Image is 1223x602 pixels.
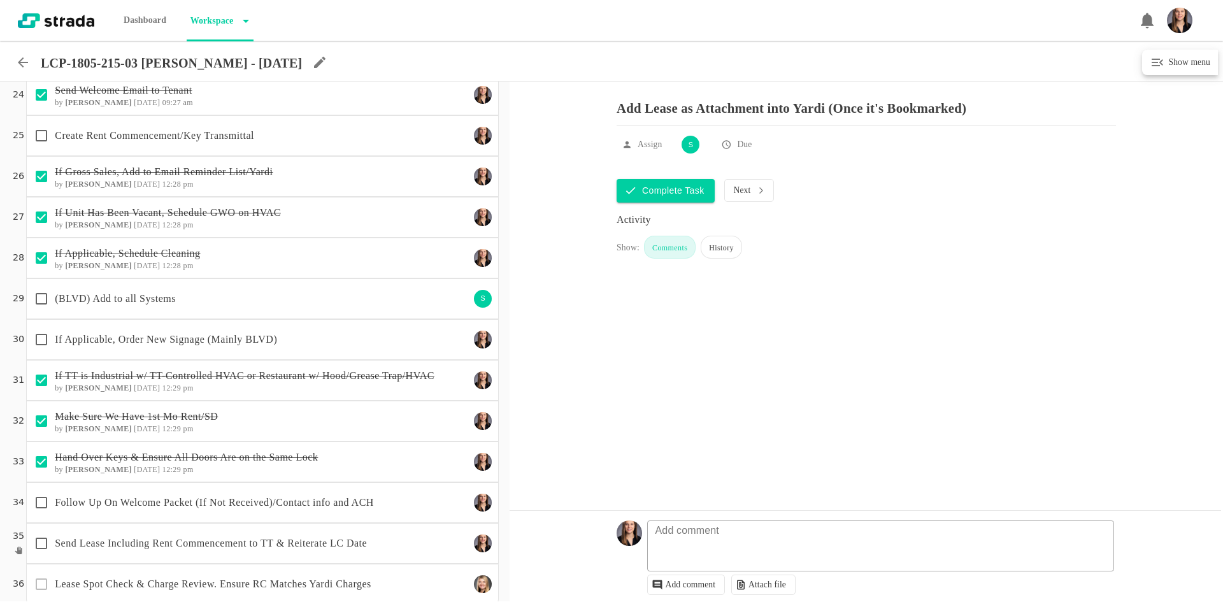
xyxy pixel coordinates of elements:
[1167,8,1192,33] img: Headshot_Vertical.jpg
[55,465,469,474] h6: by [DATE] 12:29 pm
[474,331,492,348] img: Ty Depies
[55,424,469,433] h6: by [DATE] 12:29 pm
[474,453,492,471] img: Ty Depies
[13,88,24,102] p: 24
[474,127,492,145] img: Ty Depies
[65,383,132,392] b: [PERSON_NAME]
[55,83,469,98] p: Send Welcome Email to Tenant
[734,185,751,196] p: Next
[737,138,752,151] p: Due
[474,86,492,104] img: Ty Depies
[13,455,24,469] p: 33
[55,409,469,424] p: Make Sure We Have 1st Mo Rent/SD
[1165,55,1210,70] h6: Show menu
[13,373,24,387] p: 31
[13,251,24,265] p: 28
[55,368,469,383] p: If TT is Industrial w/ TT-Controlled HVAC or Restaurant w/ Hood/Grease Trap/HVAC
[644,236,696,259] div: Comments
[617,212,1116,227] div: Activity
[617,241,640,259] div: Show:
[55,98,469,107] h6: by [DATE] 09:27 am
[701,236,742,259] div: History
[55,495,469,510] p: Follow Up On Welcome Packet (If Not Received)/Contact info and ACH
[474,575,492,593] img: Maggie Keasling
[474,494,492,512] img: Ty Depies
[474,249,492,267] img: Ty Depies
[120,8,170,33] p: Dashboard
[473,289,493,309] div: S
[13,169,24,183] p: 26
[55,261,469,270] h6: by [DATE] 12:28 pm
[638,138,662,151] p: Assign
[474,534,492,552] img: Ty Depies
[55,291,469,306] p: (BLVD) Add to all Systems
[649,523,726,538] p: Add comment
[55,577,469,592] p: Lease Spot Check & Charge Review. Ensure RC Matches Yardi Charges
[55,180,469,189] h6: by [DATE] 12:28 pm
[474,371,492,389] img: Ty Depies
[187,8,234,34] p: Workspace
[65,261,132,270] b: [PERSON_NAME]
[65,98,132,107] b: [PERSON_NAME]
[617,520,642,546] img: Headshot_Vertical.jpg
[474,168,492,185] img: Ty Depies
[55,450,469,465] p: Hand Over Keys & Ensure All Doors Are on the Same Lock
[65,424,132,433] b: [PERSON_NAME]
[13,496,24,510] p: 34
[474,412,492,430] img: Ty Depies
[65,180,132,189] b: [PERSON_NAME]
[18,13,94,28] img: strada-logo
[65,465,132,474] b: [PERSON_NAME]
[474,208,492,226] img: Ty Depies
[55,383,469,392] h6: by [DATE] 12:29 pm
[680,134,701,155] div: S
[13,333,24,347] p: 30
[13,577,24,591] p: 36
[748,580,786,590] p: Attach file
[13,414,24,428] p: 32
[55,246,469,261] p: If Applicable, Schedule Cleaning
[55,220,469,229] h6: by [DATE] 12:28 pm
[55,128,469,143] p: Create Rent Commencement/Key Transmittal
[55,332,469,347] p: If Applicable, Order New Signage (Mainly BLVD)
[13,129,24,143] p: 25
[65,220,132,229] b: [PERSON_NAME]
[617,91,1116,116] p: Add Lease as Attachment into Yardi (Once it's Bookmarked)
[55,205,469,220] p: If Unit Has Been Vacant, Schedule GWO on HVAC
[13,210,24,224] p: 27
[617,179,715,203] button: Complete Task
[55,164,469,180] p: If Gross Sales, Add to Email Reminder List/Yardi
[41,55,302,71] p: LCP-1805-215-03 [PERSON_NAME] - [DATE]
[13,529,24,543] p: 35
[55,536,469,551] p: Send Lease Including Rent Commencement to TT & Reiterate LC Date
[13,292,24,306] p: 29
[666,580,716,590] p: Add comment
